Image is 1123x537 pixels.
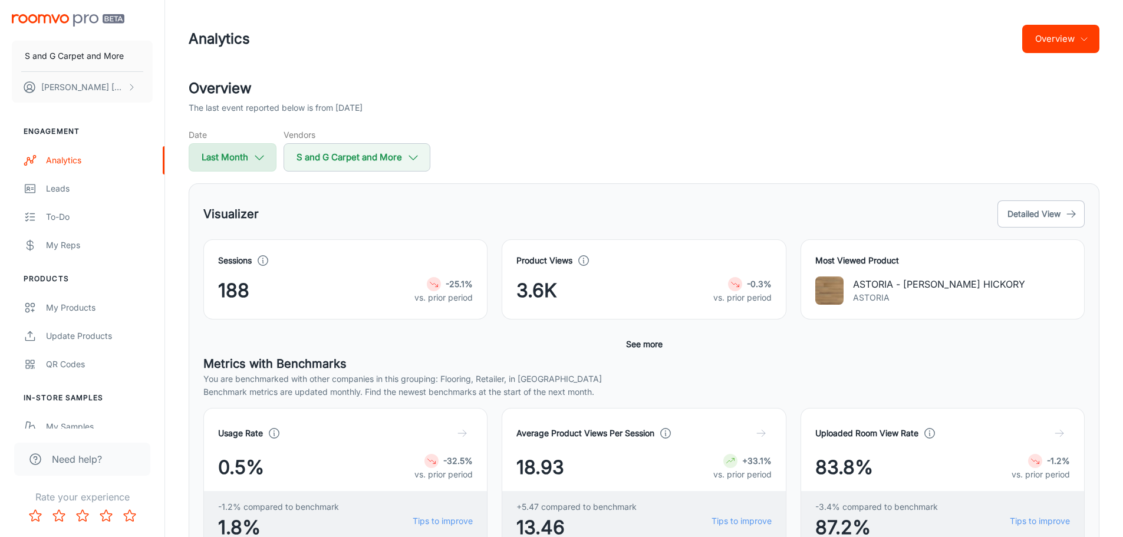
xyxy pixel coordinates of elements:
[24,504,47,528] button: Rate 1 star
[46,182,153,195] div: Leads
[12,72,153,103] button: [PERSON_NAME] [PERSON_NAME]
[713,291,772,304] p: vs. prior period
[118,504,141,528] button: Rate 5 star
[218,276,249,305] span: 188
[284,143,430,172] button: S and G Carpet and More
[46,330,153,342] div: Update Products
[413,515,473,528] a: Tips to improve
[815,500,938,513] span: -3.4% compared to benchmark
[41,81,124,94] p: [PERSON_NAME] [PERSON_NAME]
[189,143,276,172] button: Last Month
[1047,456,1070,466] strong: -1.2%
[446,279,473,289] strong: -25.1%
[46,301,153,314] div: My Products
[203,373,1085,386] p: You are benchmarked with other companies in this grouping: Flooring, Retailer, in [GEOGRAPHIC_DATA]
[1022,25,1099,53] button: Overview
[46,210,153,223] div: To-do
[218,427,263,440] h4: Usage Rate
[203,386,1085,398] p: Benchmark metrics are updated monthly. Find the newest benchmarks at the start of the next month.
[516,500,637,513] span: +5.47 compared to benchmark
[443,456,473,466] strong: -32.5%
[516,276,557,305] span: 3.6K
[516,427,654,440] h4: Average Product Views Per Session
[189,101,363,114] p: The last event reported below is from [DATE]
[713,468,772,481] p: vs. prior period
[12,14,124,27] img: Roomvo PRO Beta
[203,205,259,223] h5: Visualizer
[9,490,155,504] p: Rate your experience
[203,355,1085,373] h5: Metrics with Benchmarks
[747,279,772,289] strong: -0.3%
[516,254,572,267] h4: Product Views
[621,334,667,355] button: See more
[46,358,153,371] div: QR Codes
[189,28,250,50] h1: Analytics
[712,515,772,528] a: Tips to improve
[218,500,339,513] span: -1.2% compared to benchmark
[997,200,1085,228] button: Detailed View
[46,239,153,252] div: My Reps
[52,452,102,466] span: Need help?
[218,254,252,267] h4: Sessions
[189,78,1099,99] h2: Overview
[742,456,772,466] strong: +33.1%
[853,291,1025,304] p: ASTORIA
[414,468,473,481] p: vs. prior period
[853,277,1025,291] p: ASTORIA - [PERSON_NAME] HICKORY
[1012,468,1070,481] p: vs. prior period
[414,291,473,304] p: vs. prior period
[815,453,873,482] span: 83.8%
[46,154,153,167] div: Analytics
[1010,515,1070,528] a: Tips to improve
[12,41,153,71] button: S and G Carpet and More
[815,254,1070,267] h4: Most Viewed Product
[516,453,564,482] span: 18.93
[46,420,153,433] div: My Samples
[189,129,276,141] h5: Date
[218,453,264,482] span: 0.5%
[71,504,94,528] button: Rate 3 star
[815,427,918,440] h4: Uploaded Room View Rate
[94,504,118,528] button: Rate 4 star
[284,129,430,141] h5: Vendors
[47,504,71,528] button: Rate 2 star
[25,50,124,62] p: S and G Carpet and More
[815,276,844,305] img: ASTORIA - SUGARLAND HICKORY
